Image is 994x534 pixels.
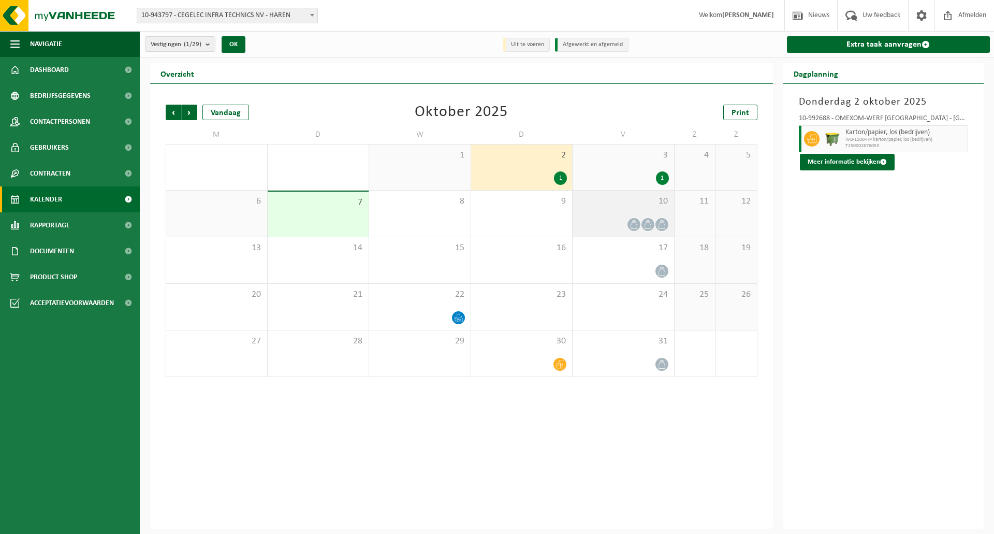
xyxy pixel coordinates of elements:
[374,289,465,300] span: 22
[30,264,77,290] span: Product Shop
[273,242,364,254] span: 14
[787,36,990,53] a: Extra taak aanvragen
[374,196,465,207] span: 8
[374,242,465,254] span: 15
[476,336,567,347] span: 30
[800,154,895,170] button: Meer informatie bekijken
[166,105,181,120] span: Vorige
[30,135,69,161] span: Gebruikers
[30,186,62,212] span: Kalender
[578,242,669,254] span: 17
[578,150,669,161] span: 3
[680,242,710,254] span: 18
[476,242,567,254] span: 16
[721,289,751,300] span: 26
[680,196,710,207] span: 11
[723,105,757,120] a: Print
[30,57,69,83] span: Dashboard
[721,242,751,254] span: 19
[656,171,669,185] div: 1
[578,336,669,347] span: 31
[845,137,966,143] span: WB-1100-HP karton/papier, los (bedrijven)
[137,8,317,23] span: 10-943797 - CEGELEC INFRA TECHNICS NV - HAREN
[783,63,849,83] h2: Dagplanning
[503,38,550,52] li: Uit te voeren
[273,197,364,208] span: 7
[30,109,90,135] span: Contactpersonen
[578,289,669,300] span: 24
[30,83,91,109] span: Bedrijfsgegevens
[825,131,840,147] img: WB-1100-HPE-GN-50
[721,150,751,161] span: 5
[171,242,262,254] span: 13
[30,238,74,264] span: Documenten
[554,171,567,185] div: 1
[471,125,573,144] td: D
[374,150,465,161] span: 1
[150,63,204,83] h2: Overzicht
[675,125,716,144] td: Z
[573,125,675,144] td: V
[30,290,114,316] span: Acceptatievoorwaarden
[415,105,508,120] div: Oktober 2025
[374,336,465,347] span: 29
[680,150,710,161] span: 4
[799,94,969,110] h3: Donderdag 2 oktober 2025
[171,289,262,300] span: 20
[268,125,370,144] td: D
[182,105,197,120] span: Volgende
[171,336,262,347] span: 27
[137,8,318,23] span: 10-943797 - CEGELEC INFRA TECHNICS NV - HAREN
[476,150,567,161] span: 2
[715,125,757,144] td: Z
[845,143,966,149] span: T250002676053
[151,37,201,52] span: Vestigingen
[680,289,710,300] span: 25
[30,212,70,238] span: Rapportage
[166,125,268,144] td: M
[721,196,751,207] span: 12
[555,38,628,52] li: Afgewerkt en afgemeld
[171,196,262,207] span: 6
[732,109,749,117] span: Print
[273,289,364,300] span: 21
[476,289,567,300] span: 23
[722,11,774,19] strong: [PERSON_NAME]
[273,336,364,347] span: 28
[184,41,201,48] count: (1/29)
[578,196,669,207] span: 10
[30,161,70,186] span: Contracten
[222,36,245,53] button: OK
[145,36,215,52] button: Vestigingen(1/29)
[476,196,567,207] span: 9
[30,31,62,57] span: Navigatie
[799,115,969,125] div: 10-992688 - OMEXOM-WERF [GEOGRAPHIC_DATA] - [GEOGRAPHIC_DATA]
[845,128,966,137] span: Karton/papier, los (bedrijven)
[369,125,471,144] td: W
[202,105,249,120] div: Vandaag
